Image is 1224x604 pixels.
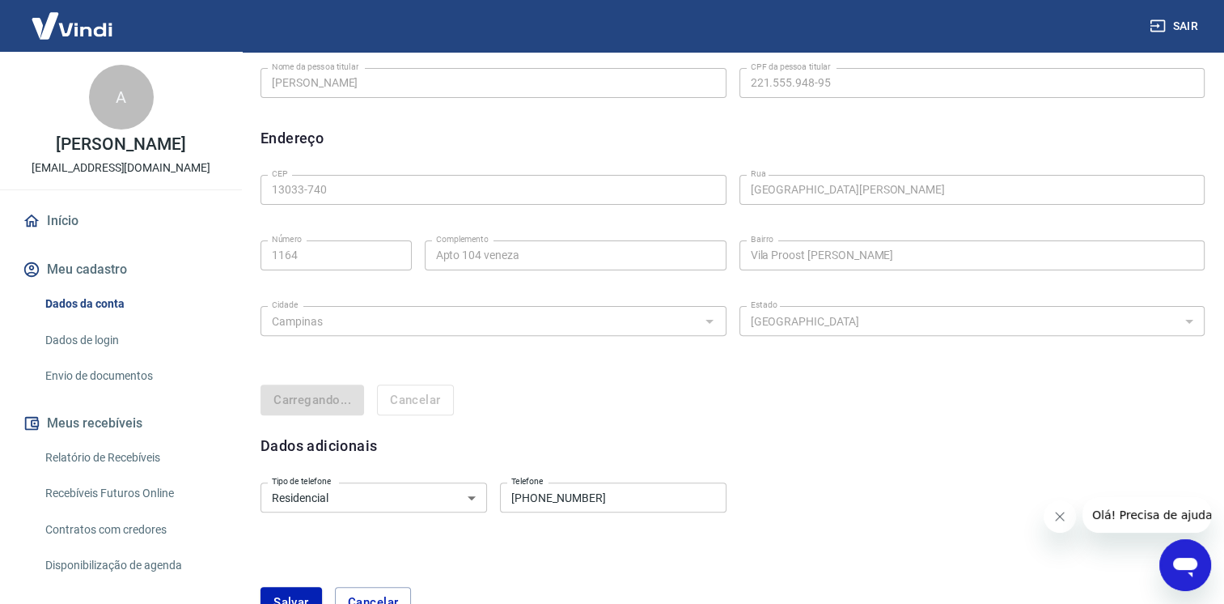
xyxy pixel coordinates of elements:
[1044,500,1076,533] iframe: Fechar mensagem
[19,203,222,239] a: Início
[272,61,358,73] label: Nome da pessoa titular
[751,61,831,73] label: CPF da pessoa titular
[39,324,222,357] a: Dados de login
[56,136,185,153] p: [PERSON_NAME]
[10,11,136,24] span: Olá! Precisa de ajuda?
[272,168,287,180] label: CEP
[751,299,777,311] label: Estado
[272,233,302,245] label: Número
[39,287,222,321] a: Dados da conta
[19,406,222,441] button: Meus recebíveis
[751,168,766,180] label: Rua
[19,1,125,50] img: Vindi
[265,311,695,331] input: Digite aqui algumas palavras para buscar a cidade
[39,477,222,510] a: Recebíveis Futuros Online
[272,299,298,311] label: Cidade
[19,252,222,287] button: Meu cadastro
[1146,11,1205,41] button: Sair
[39,441,222,474] a: Relatório de Recebíveis
[751,233,773,245] label: Bairro
[260,127,324,149] h6: Endereço
[1159,539,1211,591] iframe: Botão para abrir a janela de mensagens
[32,160,210,177] p: [EMAIL_ADDRESS][DOMAIN_NAME]
[39,359,222,393] a: Envio de documentos
[436,233,489,245] label: Complemento
[272,475,331,487] label: Tipo de telefone
[89,65,154,130] div: A
[260,435,377,457] h6: Dados adicionais
[39,549,222,582] a: Disponibilização de agenda
[1082,497,1211,533] iframe: Mensagem da empresa
[39,513,222,547] a: Contratos com credores
[511,475,543,487] label: Telefone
